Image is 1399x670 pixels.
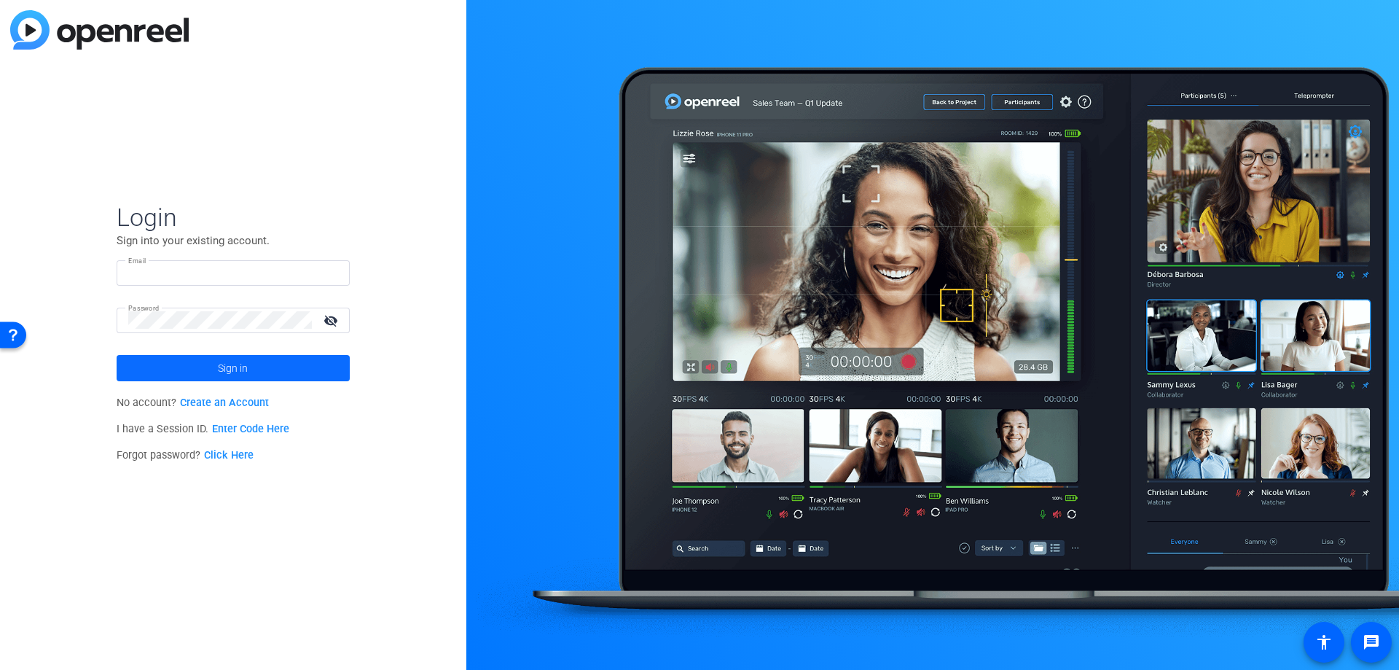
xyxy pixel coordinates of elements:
input: Enter Email Address [128,264,338,281]
p: Sign into your existing account. [117,233,350,249]
a: Enter Code Here [212,423,289,435]
a: Click Here [204,449,254,461]
mat-icon: message [1363,634,1380,651]
mat-icon: visibility_off [315,310,350,331]
span: I have a Session ID. [117,423,289,435]
img: blue-gradient.svg [10,10,189,50]
a: Create an Account [180,397,269,409]
span: Forgot password? [117,449,254,461]
button: Sign in [117,355,350,381]
span: No account? [117,397,269,409]
mat-label: Password [128,304,160,312]
mat-icon: accessibility [1315,634,1333,651]
mat-label: Email [128,257,146,265]
span: Login [117,202,350,233]
span: Sign in [218,350,248,386]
